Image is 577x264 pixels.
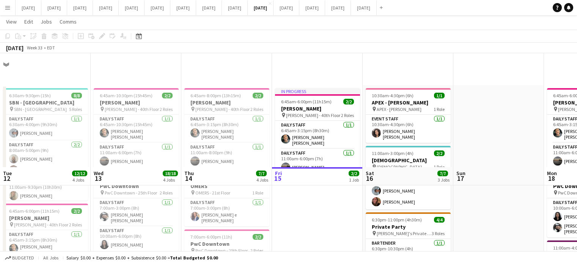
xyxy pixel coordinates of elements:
[57,17,80,27] a: Comms
[4,254,35,262] button: Budgeted
[145,0,170,15] button: [DATE]
[12,255,34,261] span: Budgeted
[47,45,55,51] div: EDT
[60,18,77,25] span: Comms
[3,17,20,27] a: View
[66,255,218,261] div: Salary $0.00 + Expenses $0.00 + Subsistence $0.00 =
[38,17,55,27] a: Jobs
[170,0,196,15] button: [DATE]
[222,0,248,15] button: [DATE]
[42,255,60,261] span: All jobs
[248,0,274,15] button: [DATE]
[41,18,52,25] span: Jobs
[170,255,218,261] span: Total Budgeted $0.00
[351,0,377,15] button: [DATE]
[325,0,351,15] button: [DATE]
[21,17,36,27] a: Edit
[93,0,119,15] button: [DATE]
[196,0,222,15] button: [DATE]
[24,18,33,25] span: Edit
[274,0,299,15] button: [DATE]
[119,0,145,15] button: [DATE]
[6,44,24,52] div: [DATE]
[16,0,41,15] button: [DATE]
[41,0,67,15] button: [DATE]
[6,18,17,25] span: View
[25,45,44,51] span: Week 33
[299,0,325,15] button: [DATE]
[67,0,93,15] button: [DATE]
